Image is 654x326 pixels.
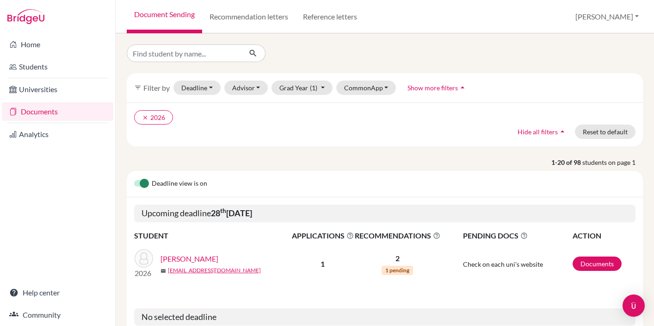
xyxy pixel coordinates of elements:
span: Hide all filters [518,128,558,136]
sup: th [220,207,226,214]
img: Yoon, Eunseok [135,249,153,268]
a: [EMAIL_ADDRESS][DOMAIN_NAME] [168,266,261,275]
span: Show more filters [407,84,458,92]
p: 2 [355,253,440,264]
i: arrow_drop_up [458,83,467,92]
div: Open Intercom Messenger [623,295,645,317]
button: Show more filtersarrow_drop_up [400,81,475,95]
a: Documents [573,257,622,271]
button: Grad Year(1) [271,81,333,95]
button: Deadline [173,81,221,95]
a: Analytics [2,125,113,144]
strong: 1-20 of 98 [551,157,582,167]
span: (1) [310,84,317,92]
a: Community [2,306,113,324]
span: Filter by [143,83,170,92]
button: Advisor [224,81,268,95]
span: 1 pending [382,266,413,275]
b: 1 [321,259,325,268]
span: RECOMMENDATIONS [355,230,440,241]
a: Documents [2,102,113,121]
button: CommonApp [336,81,396,95]
span: students on page 1 [582,157,643,167]
i: arrow_drop_up [558,127,567,136]
a: Home [2,35,113,54]
p: 2026 [135,268,153,279]
span: APPLICATIONS [292,230,354,241]
span: Deadline view is on [152,178,207,189]
h5: Upcoming deadline [134,205,635,222]
span: Check on each uni's website [463,260,543,268]
span: PENDING DOCS [463,230,572,241]
input: Find student by name... [127,44,241,62]
b: 28 [DATE] [211,208,252,218]
img: Bridge-U [7,9,44,24]
th: STUDENT [134,230,291,242]
a: [PERSON_NAME] [160,253,218,264]
a: Universities [2,80,113,99]
h5: No selected deadline [134,308,635,326]
span: mail [160,268,166,274]
a: Help center [2,283,113,302]
th: ACTION [572,230,635,242]
button: clear2026 [134,110,173,125]
button: Hide all filtersarrow_drop_up [510,125,575,139]
a: Students [2,57,113,76]
i: filter_list [134,84,142,91]
i: clear [142,114,148,121]
button: Reset to default [575,125,635,139]
button: [PERSON_NAME] [571,8,643,25]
